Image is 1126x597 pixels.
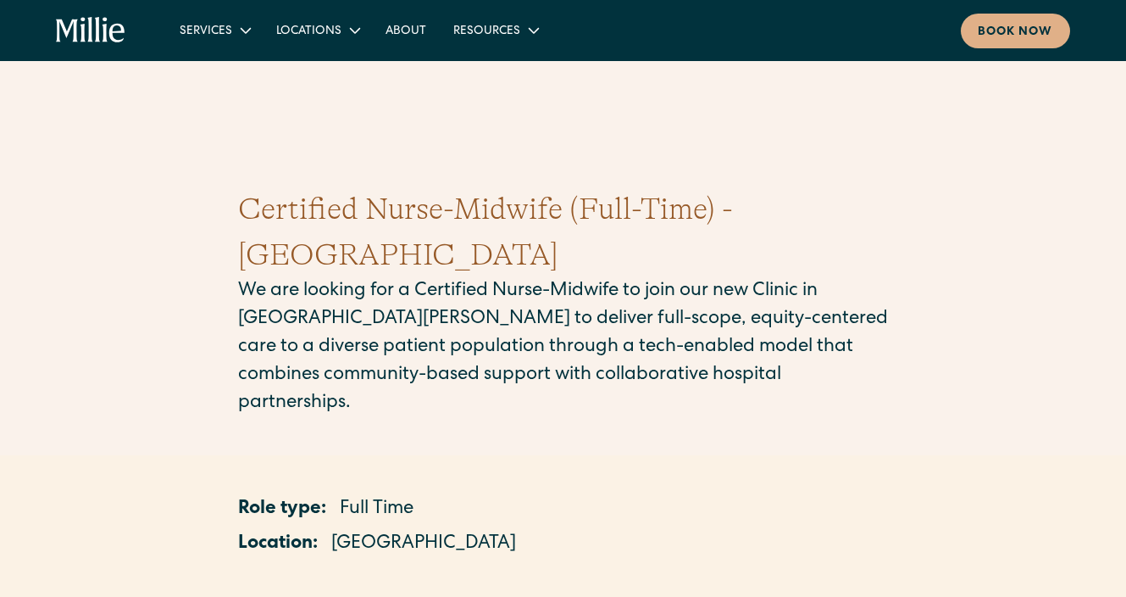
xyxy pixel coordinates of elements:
p: Role type: [238,496,326,524]
p: Full Time [340,496,413,524]
div: Locations [263,16,372,44]
div: Services [180,23,232,41]
a: home [56,17,125,44]
p: [GEOGRAPHIC_DATA] [331,531,516,559]
p: Location: [238,531,318,559]
a: About [372,16,440,44]
p: We are looking for a Certified Nurse-Midwife to join our new Clinic in [GEOGRAPHIC_DATA][PERSON_N... [238,278,889,418]
div: Locations [276,23,341,41]
div: Services [166,16,263,44]
a: Book now [961,14,1070,48]
p: ‍ [238,566,889,594]
h1: Certified Nurse-Midwife (Full-Time) - [GEOGRAPHIC_DATA] [238,187,889,278]
div: Resources [440,16,551,44]
div: Resources [453,23,520,41]
div: Book now [978,24,1053,42]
